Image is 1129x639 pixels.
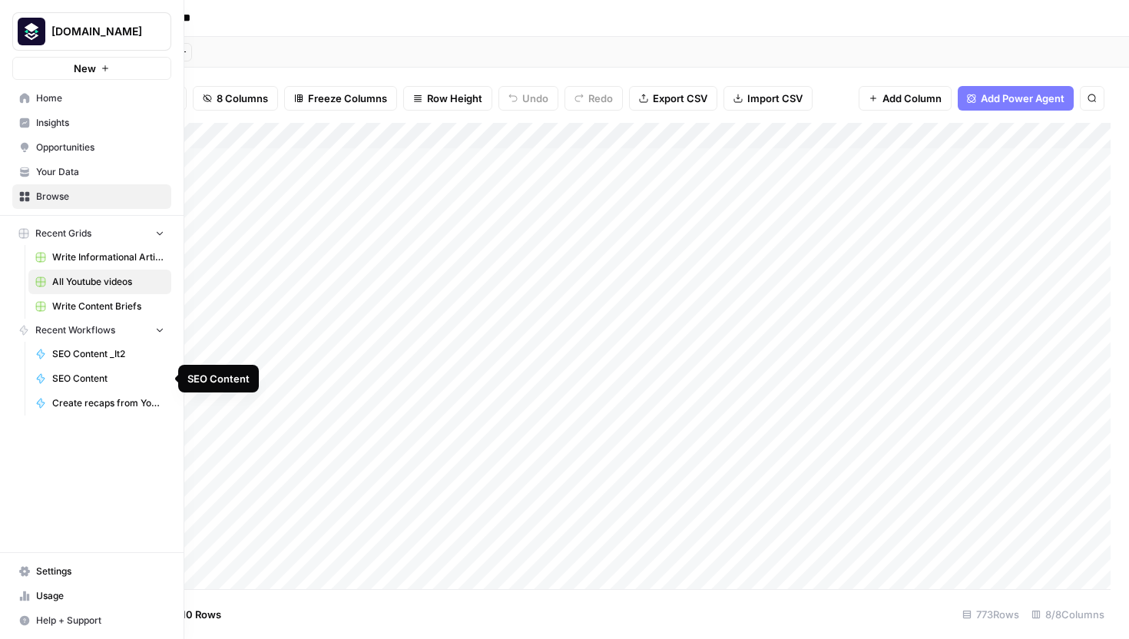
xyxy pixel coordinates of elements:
[629,86,717,111] button: Export CSV
[12,222,171,245] button: Recent Grids
[747,91,803,106] span: Import CSV
[51,24,144,39] span: [DOMAIN_NAME]
[882,91,942,106] span: Add Column
[18,18,45,45] img: Platformengineering.org Logo
[36,91,164,105] span: Home
[12,559,171,584] a: Settings
[653,91,707,106] span: Export CSV
[52,396,164,410] span: Create recaps from Youtube videos WIP [PERSON_NAME]
[12,111,171,135] a: Insights
[284,86,397,111] button: Freeze Columns
[308,91,387,106] span: Freeze Columns
[28,294,171,319] a: Write Content Briefs
[52,300,164,313] span: Write Content Briefs
[35,227,91,240] span: Recent Grids
[36,116,164,130] span: Insights
[427,91,482,106] span: Row Height
[12,12,171,51] button: Workspace: Platformengineering.org
[52,347,164,361] span: SEO Content _It2
[12,608,171,633] button: Help + Support
[74,61,96,76] span: New
[28,245,171,270] a: Write Informational Article
[12,319,171,342] button: Recent Workflows
[36,589,164,603] span: Usage
[1025,602,1111,627] div: 8/8 Columns
[958,86,1074,111] button: Add Power Agent
[52,275,164,289] span: All Youtube videos
[12,135,171,160] a: Opportunities
[12,184,171,209] a: Browse
[28,342,171,366] a: SEO Content _It2
[35,323,115,337] span: Recent Workflows
[217,91,268,106] span: 8 Columns
[981,91,1064,106] span: Add Power Agent
[522,91,548,106] span: Undo
[36,190,164,204] span: Browse
[12,86,171,111] a: Home
[193,86,278,111] button: 8 Columns
[36,565,164,578] span: Settings
[588,91,613,106] span: Redo
[36,614,164,627] span: Help + Support
[403,86,492,111] button: Row Height
[28,366,171,391] a: SEO Content
[12,57,171,80] button: New
[52,250,164,264] span: Write Informational Article
[160,607,221,622] span: Add 10 Rows
[723,86,813,111] button: Import CSV
[12,160,171,184] a: Your Data
[564,86,623,111] button: Redo
[28,391,171,416] a: Create recaps from Youtube videos WIP [PERSON_NAME]
[52,372,164,386] span: SEO Content
[28,270,171,294] a: All Youtube videos
[498,86,558,111] button: Undo
[36,165,164,179] span: Your Data
[956,602,1025,627] div: 773 Rows
[36,141,164,154] span: Opportunities
[12,584,171,608] a: Usage
[859,86,952,111] button: Add Column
